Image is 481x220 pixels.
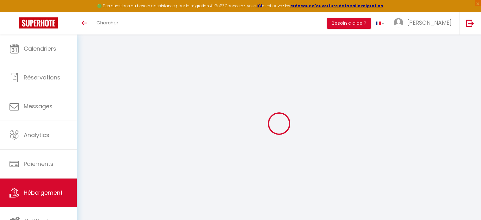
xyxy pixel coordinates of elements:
[327,18,371,29] button: Besoin d'aide ?
[19,17,58,28] img: Super Booking
[256,3,262,9] a: ICI
[407,19,452,27] span: [PERSON_NAME]
[92,12,123,35] a: Chercher
[394,18,403,28] img: ...
[24,102,52,110] span: Messages
[24,160,53,168] span: Paiements
[389,12,459,35] a: ... [PERSON_NAME]
[96,19,118,26] span: Chercher
[290,3,383,9] a: créneaux d'ouverture de la salle migration
[24,73,60,81] span: Réservations
[24,45,56,53] span: Calendriers
[24,189,63,197] span: Hébergement
[24,131,49,139] span: Analytics
[466,19,474,27] img: logout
